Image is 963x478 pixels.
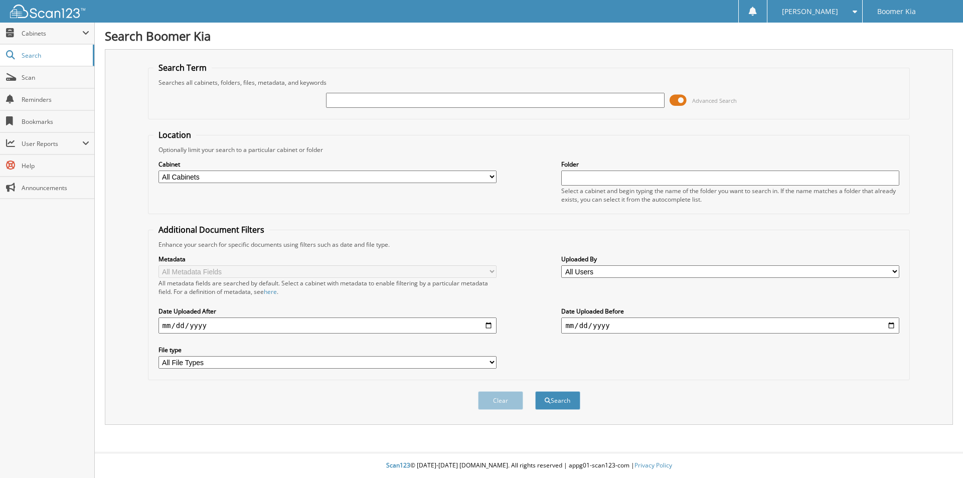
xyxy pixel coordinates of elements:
input: end [561,317,899,334]
label: Folder [561,160,899,169]
input: start [158,317,497,334]
span: Reminders [22,95,89,104]
div: Select a cabinet and begin typing the name of the folder you want to search in. If the name match... [561,187,899,204]
div: © [DATE]-[DATE] [DOMAIN_NAME]. All rights reserved | appg01-scan123-com | [95,453,963,478]
span: Boomer Kia [877,9,916,15]
span: Cabinets [22,29,82,38]
img: scan123-logo-white.svg [10,5,85,18]
span: Scan [22,73,89,82]
button: Search [535,391,580,410]
span: User Reports [22,139,82,148]
div: All metadata fields are searched by default. Select a cabinet with metadata to enable filtering b... [158,279,497,296]
label: Metadata [158,255,497,263]
button: Clear [478,391,523,410]
span: [PERSON_NAME] [782,9,838,15]
div: Searches all cabinets, folders, files, metadata, and keywords [153,78,905,87]
legend: Search Term [153,62,212,73]
legend: Location [153,129,196,140]
span: Scan123 [386,461,410,469]
a: Privacy Policy [634,461,672,469]
div: Enhance your search for specific documents using filters such as date and file type. [153,240,905,249]
label: Uploaded By [561,255,899,263]
span: Help [22,162,89,170]
label: Date Uploaded Before [561,307,899,315]
div: Optionally limit your search to a particular cabinet or folder [153,145,905,154]
label: Date Uploaded After [158,307,497,315]
label: File type [158,346,497,354]
legend: Additional Document Filters [153,224,269,235]
span: Bookmarks [22,117,89,126]
span: Advanced Search [692,97,737,104]
span: Search [22,51,88,60]
label: Cabinet [158,160,497,169]
a: here [264,287,277,296]
h1: Search Boomer Kia [105,28,953,44]
span: Announcements [22,184,89,192]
